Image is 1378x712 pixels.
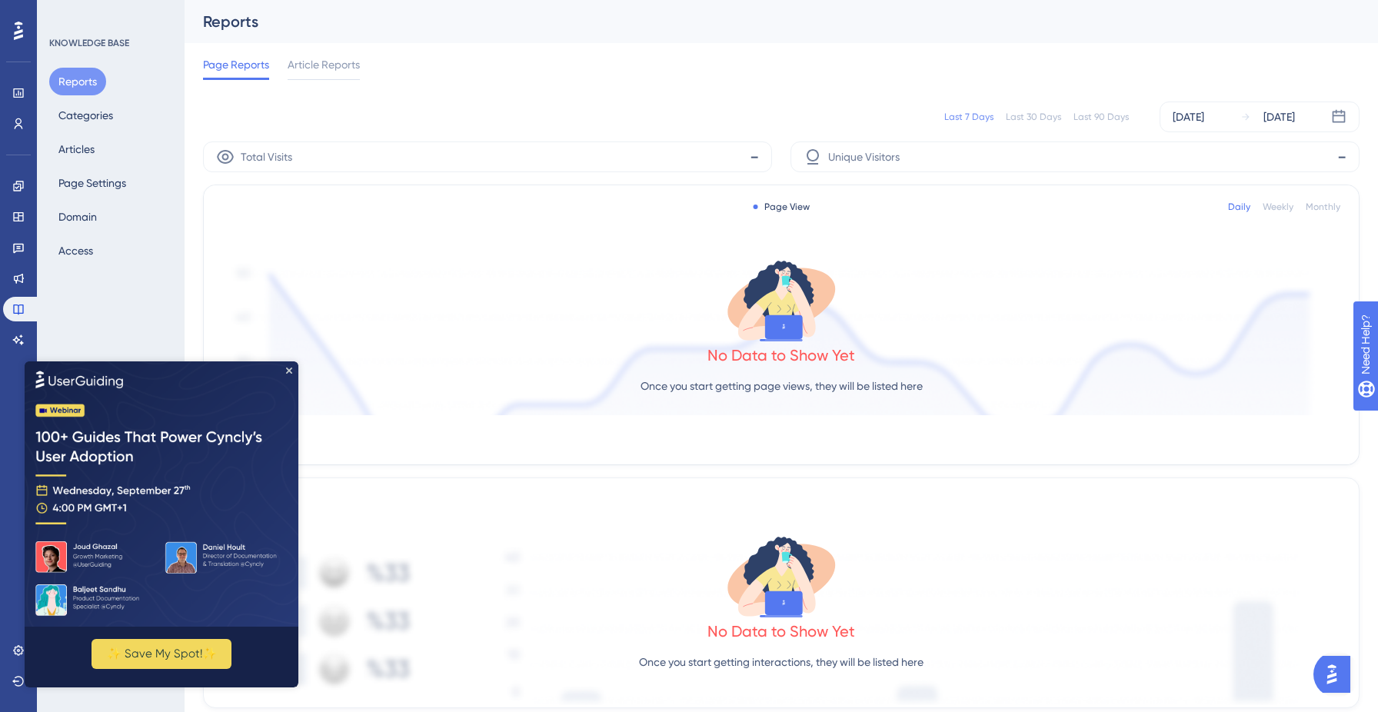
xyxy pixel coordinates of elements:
span: Unique Visitors [828,148,900,166]
div: Reports [203,11,1321,32]
button: Reports [49,68,106,95]
iframe: UserGuiding AI Assistant Launcher [1313,651,1360,697]
div: KNOWLEDGE BASE [49,37,129,49]
p: Once you start getting page views, they will be listed here [641,377,923,395]
button: Articles [49,135,104,163]
div: [DATE] [1263,108,1295,126]
div: Last 30 Days [1006,111,1061,123]
div: Close Preview [261,6,268,12]
div: No Data to Show Yet [707,344,855,366]
span: Need Help? [36,4,96,22]
p: Once you start getting interactions, they will be listed here [639,653,924,671]
div: [DATE] [1173,108,1204,126]
div: No Data to Show Yet [707,621,855,642]
button: Domain [49,203,106,231]
span: Page Reports [203,55,269,74]
div: Weekly [1263,201,1293,213]
div: Monthly [1306,201,1340,213]
div: Reactions [222,491,1340,509]
div: Daily [1228,201,1250,213]
button: Page Settings [49,169,135,197]
span: Article Reports [288,55,360,74]
span: - [1337,145,1346,169]
div: Page View [754,201,810,213]
span: Total Visits [241,148,292,166]
button: ✨ Save My Spot!✨ [67,278,207,308]
button: Categories [49,101,122,129]
div: Last 90 Days [1073,111,1129,123]
span: - [750,145,759,169]
div: Last 7 Days [944,111,994,123]
button: Access [49,237,102,265]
